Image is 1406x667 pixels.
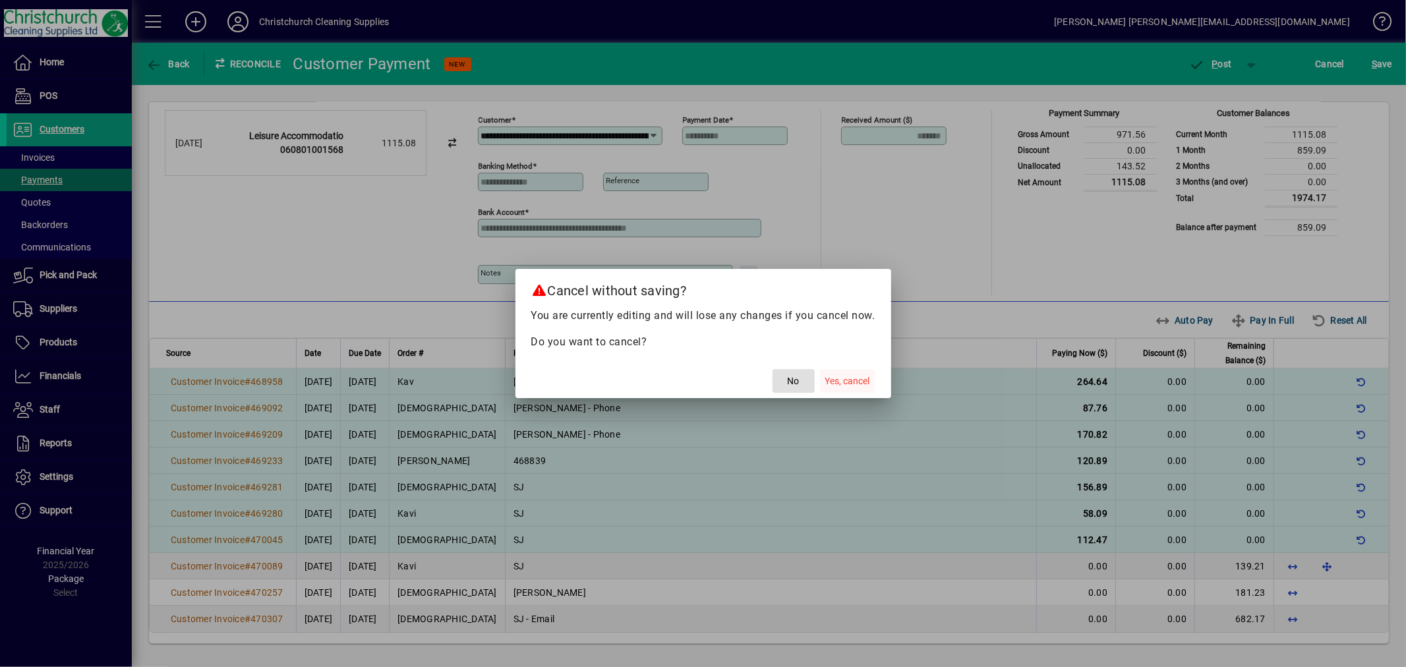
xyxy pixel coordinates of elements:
p: You are currently editing and will lose any changes if you cancel now. [531,308,875,324]
button: No [773,369,815,393]
p: Do you want to cancel? [531,334,875,350]
button: Yes, cancel [820,369,875,393]
h2: Cancel without saving? [515,269,891,307]
span: No [788,374,800,388]
span: Yes, cancel [825,374,870,388]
